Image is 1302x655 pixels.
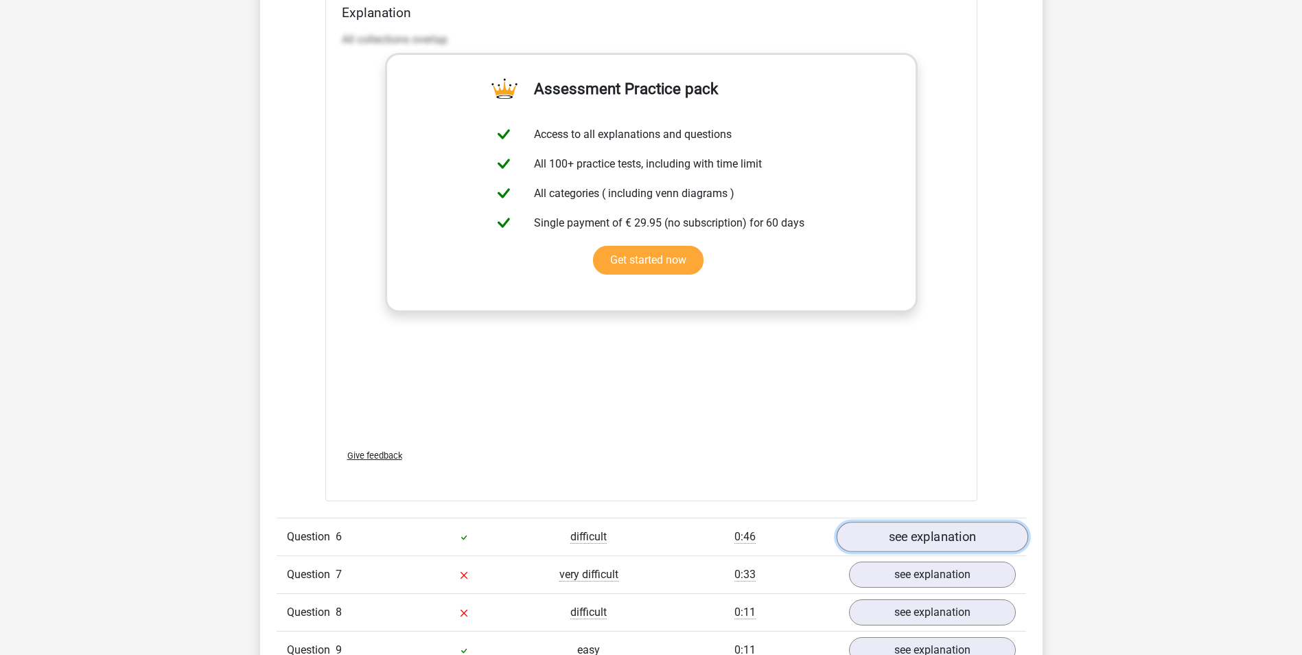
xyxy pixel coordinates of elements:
[734,606,756,619] span: 0:11
[570,606,607,619] span: difficult
[734,530,756,544] span: 0:46
[342,5,961,21] h4: Explanation
[849,562,1016,588] a: see explanation
[593,246,704,275] a: Get started now
[287,604,336,621] span: Question
[734,568,756,582] span: 0:33
[336,530,342,543] span: 6
[559,568,618,582] span: very difficult
[336,568,342,581] span: 7
[836,522,1027,552] a: see explanation
[570,530,607,544] span: difficult
[849,599,1016,625] a: see explanation
[336,606,342,619] span: 8
[342,32,961,48] p: All collections overlap
[287,566,336,583] span: Question
[347,450,402,461] span: Give feedback
[287,529,336,545] span: Question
